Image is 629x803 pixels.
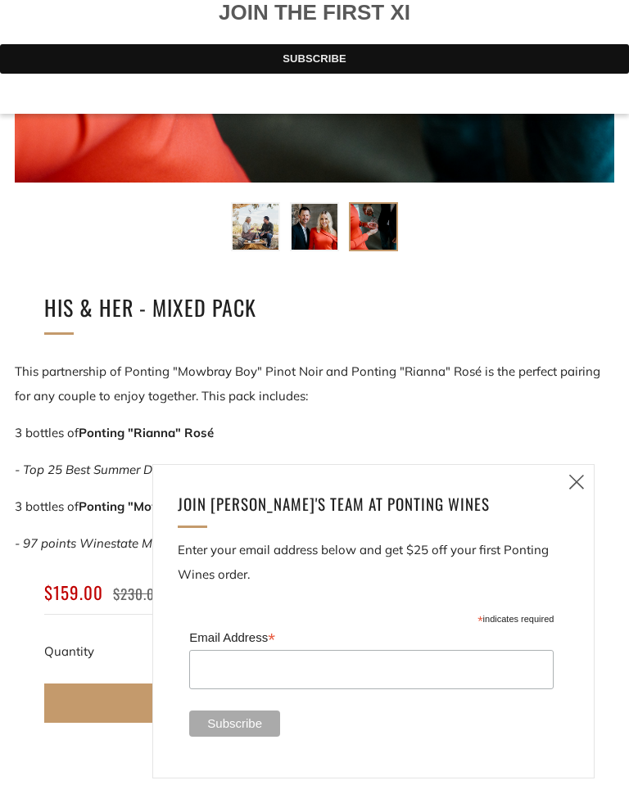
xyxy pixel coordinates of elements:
button: Add to Cart [44,683,585,723]
label: Quantity [44,643,94,659]
p: 3 bottles of [15,421,614,445]
label: Email [18,422,611,441]
img: Load image into Gallery viewer, His &amp; Her - Mixed Pack [292,204,337,250]
p: This partnership of Ponting "Mowbray Boy" Pinot Noir and Ponting "Rianna" Rosé is the perfect pai... [15,359,614,408]
span: 3 bottles of [15,498,282,514]
img: Load image into Gallery viewer, His &amp; Her - Mixed Pack [351,204,396,250]
img: Load image into Gallery viewer, His &amp; Her - Mixed Pack [233,204,278,250]
p: Be the first to get notified of exclusive offers, private online events and limited release wines... [18,252,611,268]
input: Subscribe [18,490,611,520]
strong: PONTING WINES. [495,254,588,266]
h4: Join [PERSON_NAME]'s team at ponting Wines [178,489,550,517]
span: We will send you a confirmation email to subscribe. I agree to sign up to the Ponting Wines newsl... [18,539,599,571]
strong: $25 off your first order. [382,223,504,235]
em: - Top 25 Best Summer Drops : [PERSON_NAME] [15,462,287,477]
p: Enter your email address below and get $25 off your first Ponting Wines order. [178,538,569,587]
input: Subscribe [189,711,280,737]
span: $159.00 [44,580,103,605]
p: Join [PERSON_NAME]'s team at and as a welcome, get [18,221,611,237]
em: - 97 points Winestate Magazine / Finalist for Wine of the Year [15,535,366,551]
label: Email Address [189,625,554,648]
p: Hear [PERSON_NAME]'s commentary on the world of cricket, sport and wine. [18,237,611,252]
span: $230.00 [113,583,163,604]
strong: Ponting "Rianna" Rosé [79,425,214,440]
div: indicates required [189,610,554,625]
strong: JOIN THE FIRST XI [241,191,388,209]
h1: His & Her - Mixed Pack [44,291,585,325]
label: Last Name [18,353,611,372]
strong: Ponting "Mowbray Boy" Pinot Noir [79,498,282,514]
label: First Name [18,284,611,304]
button: Load image into Gallery viewer, His &amp; Her - Mixed Pack [349,202,398,251]
strong: PONTING WINES [181,223,271,235]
